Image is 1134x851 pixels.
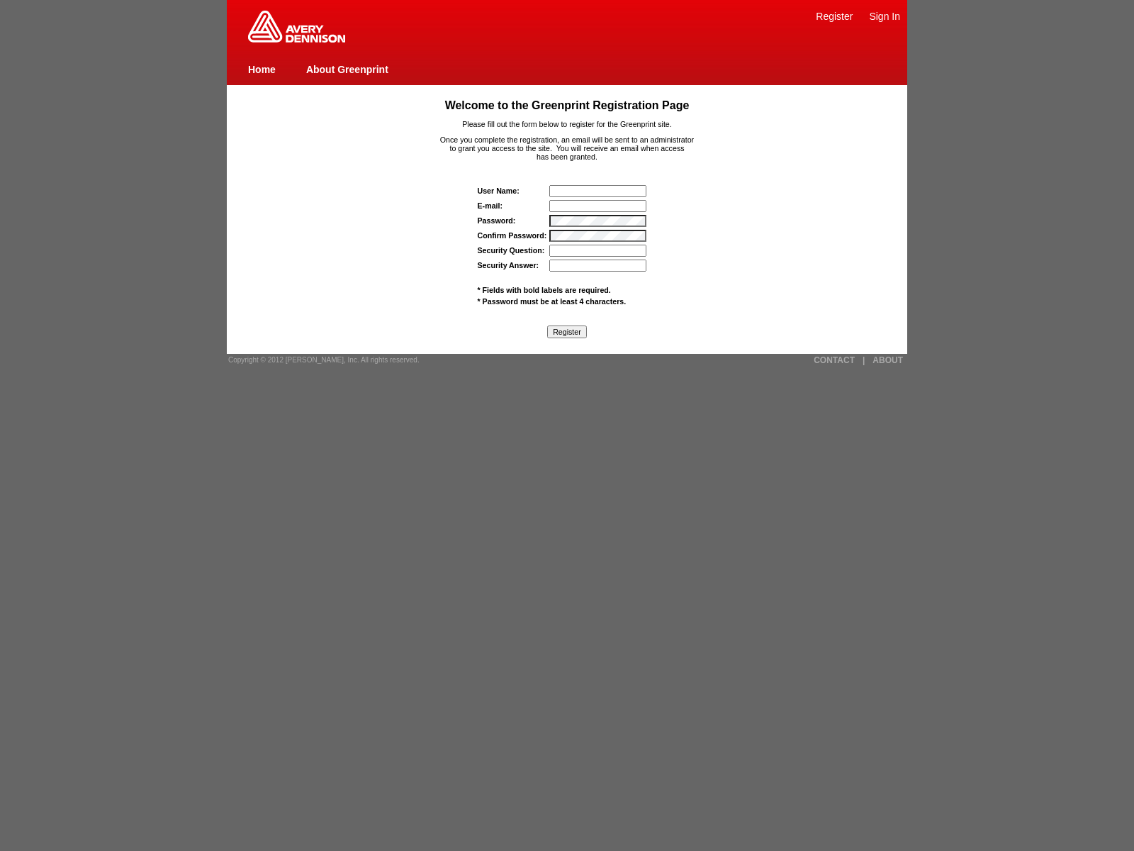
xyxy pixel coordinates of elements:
[248,64,276,75] a: Home
[306,64,388,75] a: About Greenprint
[478,286,611,294] span: * Fields with bold labels are required.
[228,356,420,364] span: Copyright © 2012 [PERSON_NAME], Inc. All rights reserved.
[254,135,880,161] p: Once you complete the registration, an email will be sent to an administrator to grant you access...
[248,11,345,43] img: Home
[872,355,903,365] a: ABOUT
[248,35,345,44] a: Greenprint
[814,355,855,365] a: CONTACT
[869,11,900,22] a: Sign In
[547,326,587,338] input: Register
[254,120,880,128] p: Please fill out the form below to register for the Greenprint site.
[478,216,516,225] label: Password:
[254,99,880,112] h1: Welcome to the Greenprint Registration Page
[478,201,503,210] label: E-mail:
[816,11,853,22] a: Register
[478,187,520,195] strong: User Name:
[478,261,539,269] label: Security Answer:
[478,246,545,255] label: Security Question:
[478,231,547,240] label: Confirm Password:
[863,355,865,365] a: |
[478,297,627,306] span: * Password must be at least 4 characters.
